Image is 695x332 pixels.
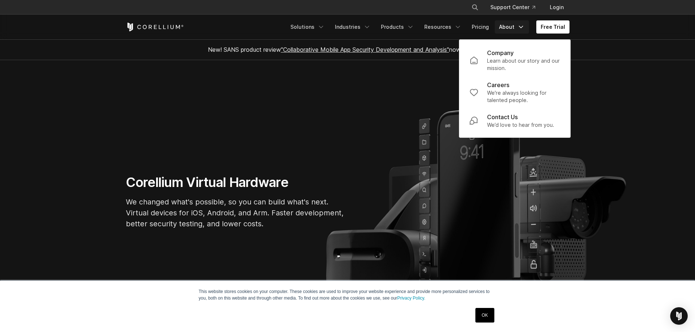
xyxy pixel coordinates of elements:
span: New! SANS product review now available. [208,46,487,53]
a: About [495,20,529,34]
h1: Corellium Virtual Hardware [126,174,345,191]
a: "Collaborative Mobile App Security Development and Analysis" [281,46,449,53]
a: Resources [420,20,466,34]
button: Search [468,1,482,14]
p: This website stores cookies on your computer. These cookies are used to improve your website expe... [199,288,497,301]
a: Contact Us We’d love to hear from you. [464,108,566,133]
a: Solutions [286,20,329,34]
p: We changed what's possible, so you can build what's next. Virtual devices for iOS, Android, and A... [126,196,345,229]
a: Products [377,20,418,34]
div: Navigation Menu [463,1,569,14]
a: Privacy Policy. [397,296,425,301]
a: Industries [331,20,375,34]
p: Company [487,48,514,57]
p: Contact Us [487,113,518,121]
a: Free Trial [536,20,569,34]
a: Login [544,1,569,14]
a: Pricing [467,20,493,34]
p: We're always looking for talented people. [487,89,560,104]
div: Navigation Menu [286,20,569,34]
p: Careers [487,81,509,89]
a: Careers We're always looking for talented people. [464,76,566,108]
a: OK [475,308,494,323]
a: Support Center [484,1,541,14]
a: Corellium Home [126,23,184,31]
div: Open Intercom Messenger [670,307,688,325]
p: Learn about our story and our mission. [487,57,560,72]
a: Company Learn about our story and our mission. [464,44,566,76]
p: We’d love to hear from you. [487,121,554,129]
